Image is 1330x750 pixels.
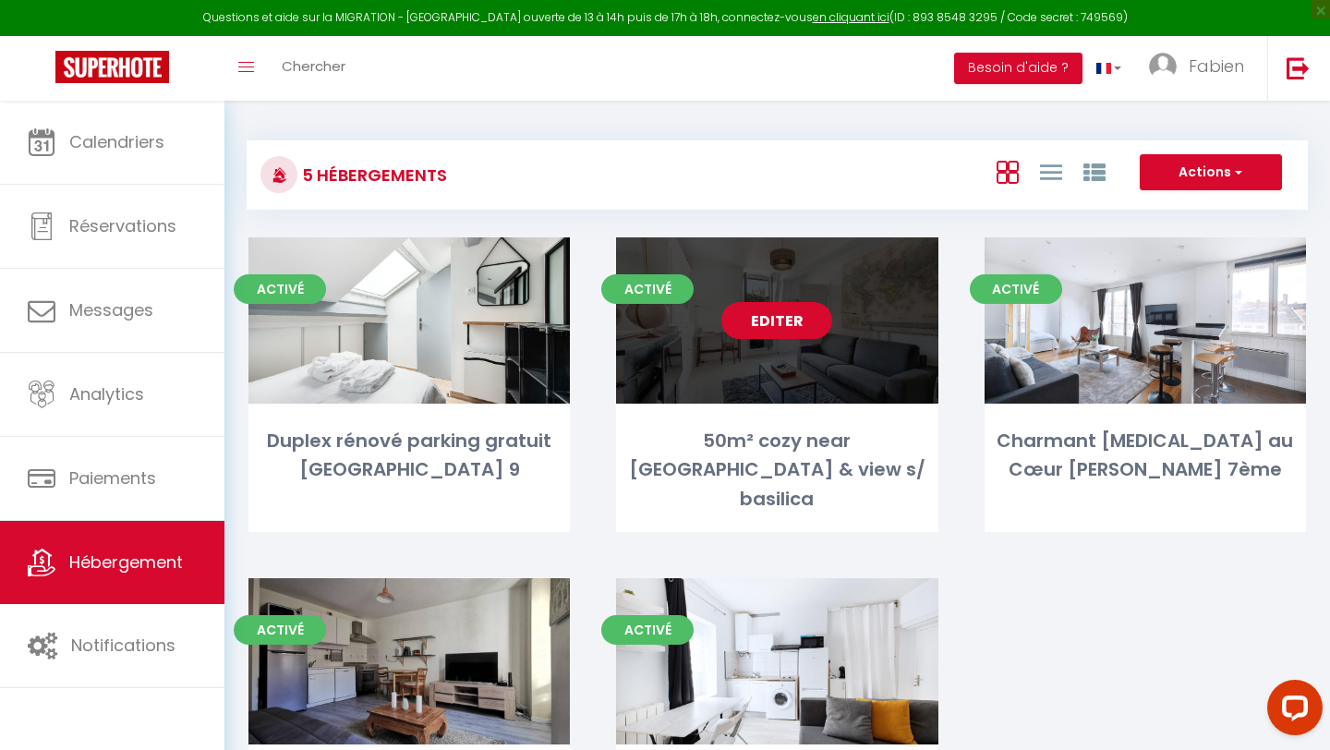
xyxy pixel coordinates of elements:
[985,427,1306,485] div: Charmant [MEDICAL_DATA] au Cœur [PERSON_NAME] 7ème
[970,274,1062,304] span: Activé
[1189,54,1244,78] span: Fabien
[1252,672,1330,750] iframe: LiveChat chat widget
[69,130,164,153] span: Calendriers
[55,51,169,83] img: Super Booking
[71,634,175,657] span: Notifications
[69,214,176,237] span: Réservations
[297,154,447,196] h3: 5 Hébergements
[1090,302,1201,339] a: Editer
[1287,56,1310,79] img: logout
[69,466,156,490] span: Paiements
[234,274,326,304] span: Activé
[1135,36,1267,101] a: ... Fabien
[1040,156,1062,187] a: Vue en Liste
[69,382,144,405] span: Analytics
[248,427,570,485] div: Duplex rénové parking gratuit [GEOGRAPHIC_DATA] 9
[354,643,465,680] a: Editer
[616,427,937,514] div: 50m² cozy near [GEOGRAPHIC_DATA] & view s/ basilica
[354,302,465,339] a: Editer
[69,298,153,321] span: Messages
[1140,154,1282,191] button: Actions
[1083,156,1106,187] a: Vue par Groupe
[282,56,345,76] span: Chercher
[954,53,1082,84] button: Besoin d'aide ?
[1149,53,1177,80] img: ...
[601,615,694,645] span: Activé
[69,550,183,574] span: Hébergement
[721,302,832,339] a: Editer
[601,274,694,304] span: Activé
[268,36,359,101] a: Chercher
[997,156,1019,187] a: Vue en Box
[721,643,832,680] a: Editer
[813,9,889,25] a: en cliquant ici
[234,615,326,645] span: Activé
